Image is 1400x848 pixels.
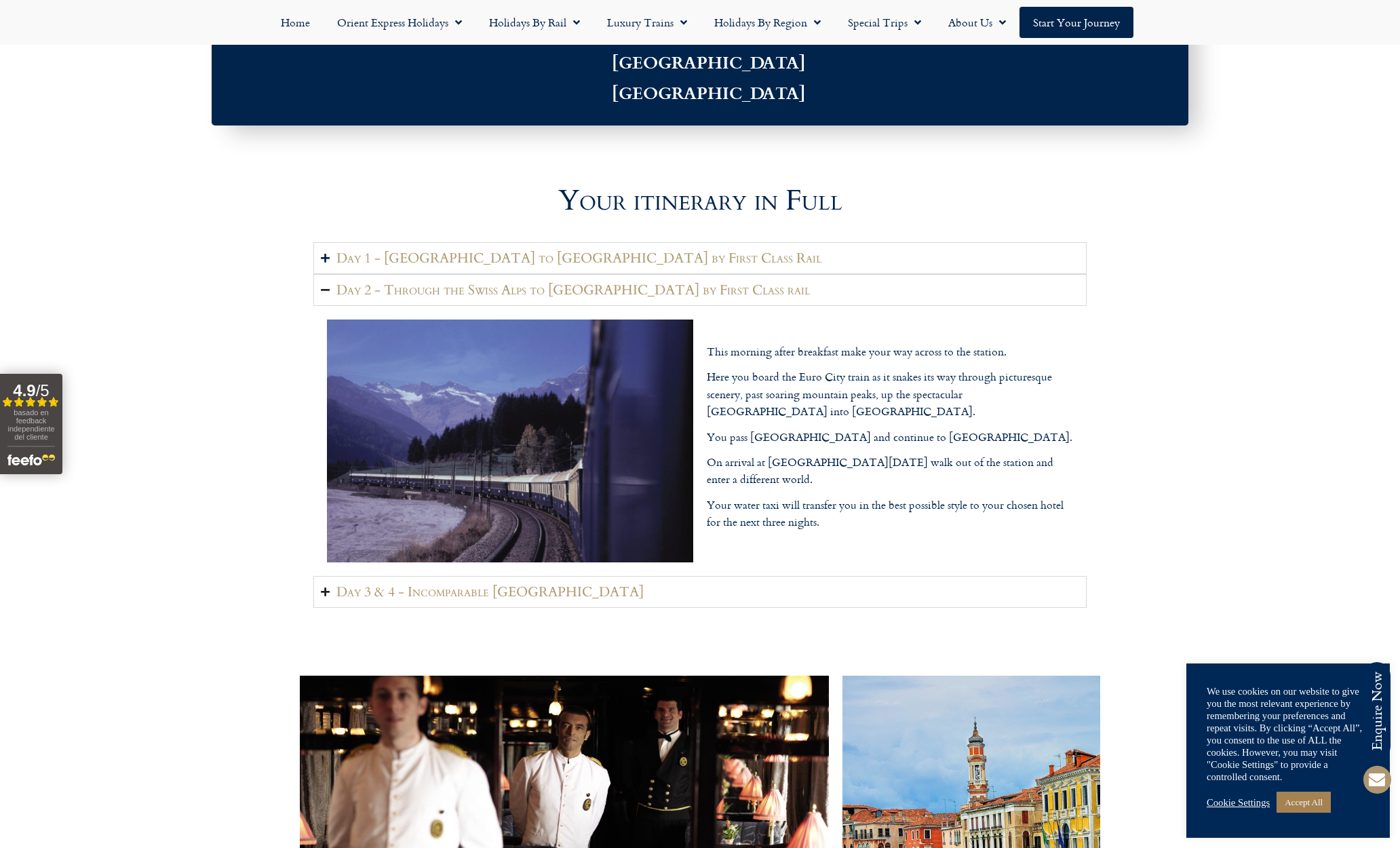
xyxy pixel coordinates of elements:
a: Orient Express Holidays [324,7,475,38]
a: Accept All [1277,792,1331,813]
a: Luxury Trains [594,7,701,38]
h2: Day 3 & 4 - Incomparable [GEOGRAPHIC_DATA] [336,583,644,600]
summary: Day 1 - [GEOGRAPHIC_DATA] to [GEOGRAPHIC_DATA] by First Class Rail [313,242,1087,274]
summary: Day 2 - Through the Swiss Alps to [GEOGRAPHIC_DATA] by First Class rail [313,274,1087,306]
p: This morning after breakfast make your way across to the station. [707,343,1073,361]
a: Cookie Settings [1207,796,1270,809]
a: Holidays by Rail [475,7,594,38]
p: You pass [GEOGRAPHIC_DATA] and continue to [GEOGRAPHIC_DATA]. [707,429,1073,446]
strong: [GEOGRAPHIC_DATA] [612,79,806,105]
a: Special Trips [834,7,935,38]
strong: [GEOGRAPHIC_DATA] [612,49,806,75]
a: Start your Journey [1019,7,1133,38]
div: We use cookies on our website to give you the most relevant experience by remembering your prefer... [1207,685,1369,783]
p: Your water taxi will transfer you in the best possible style to your chosen hotel for the next th... [707,497,1073,531]
p: Here you board the Euro City train as it snakes its way through picturesque scenery, past soaring... [707,368,1073,421]
a: Home [267,7,324,38]
a: Holidays by Region [701,7,834,38]
p: On arrival at [GEOGRAPHIC_DATA][DATE] walk out of the station and enter a different world. [707,454,1073,488]
a: About Us [935,7,1019,38]
h2: Your itinerary in Full [313,187,1087,215]
h2: Day 1 - [GEOGRAPHIC_DATA] to [GEOGRAPHIC_DATA] by First Class Rail [336,250,821,267]
img: Orient Express Exterior View [327,320,693,563]
nav: Menu [7,7,1393,38]
summary: Day 3 & 4 - Incomparable [GEOGRAPHIC_DATA] [313,576,1087,608]
div: Accordion. Open links with Enter or Space, close with Escape, and navigate with Arrow Keys [313,242,1087,609]
h2: Day 2 - Through the Swiss Alps to [GEOGRAPHIC_DATA] by First Class rail [336,282,810,298]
